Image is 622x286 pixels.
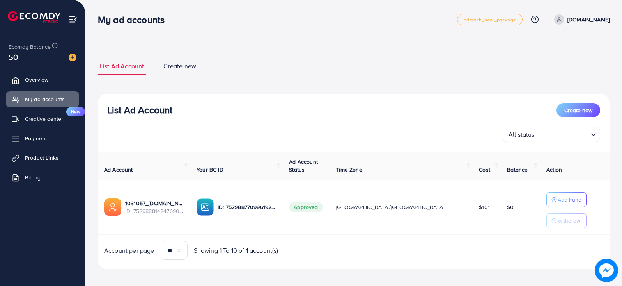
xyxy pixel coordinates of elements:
[107,104,172,116] h3: List Ad Account
[6,91,79,107] a: My ad accounts
[25,115,63,123] span: Creative center
[9,51,18,63] span: $0
[197,198,214,216] img: ic-ba-acc.ded83a64.svg
[25,134,47,142] span: Payment
[218,202,276,212] p: ID: 7529887709961928705
[125,199,184,207] a: 1031057_[DOMAIN_NAME]_1753188710183
[546,192,587,207] button: Add Fund
[336,166,362,173] span: Time Zone
[546,166,562,173] span: Action
[194,246,278,255] span: Showing 1 To 10 of 1 account(s)
[9,43,51,51] span: Ecomdy Balance
[558,216,580,225] p: Withdraw
[66,107,85,116] span: New
[6,111,79,127] a: Creative centerNew
[104,246,154,255] span: Account per page
[551,14,610,25] a: [DOMAIN_NAME]
[25,154,58,162] span: Product Links
[104,198,121,216] img: ic-ads-acc.e4c84228.svg
[289,202,323,212] span: Approved
[6,150,79,166] a: Product Links
[556,103,600,117] button: Create new
[537,127,588,140] input: Search for option
[479,203,490,211] span: $101
[25,173,41,181] span: Billing
[25,95,65,103] span: My ad accounts
[503,127,600,142] div: Search for option
[595,259,618,282] img: image
[507,203,514,211] span: $0
[104,166,133,173] span: Ad Account
[98,14,171,25] h3: My ad accounts
[567,15,610,24] p: [DOMAIN_NAME]
[197,166,223,173] span: Your BC ID
[6,170,79,185] a: Billing
[507,129,536,140] span: All status
[8,11,60,23] img: logo
[163,62,196,71] span: Create new
[546,213,587,228] button: Withdraw
[336,203,444,211] span: [GEOGRAPHIC_DATA]/[GEOGRAPHIC_DATA]
[457,14,523,25] a: adreach_new_package
[69,15,78,24] img: menu
[464,17,516,22] span: adreach_new_package
[125,207,184,215] span: ID: 7529888142476902417
[6,72,79,88] a: Overview
[25,76,48,84] span: Overview
[125,199,184,215] div: <span class='underline'>1031057_menzyfashion.pk_1753188710183</span></br>7529888142476902417
[564,106,592,114] span: Create new
[100,62,144,71] span: List Ad Account
[289,158,318,173] span: Ad Account Status
[558,195,581,204] p: Add Fund
[6,130,79,146] a: Payment
[507,166,528,173] span: Balance
[479,166,490,173] span: Cost
[69,54,76,61] img: image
